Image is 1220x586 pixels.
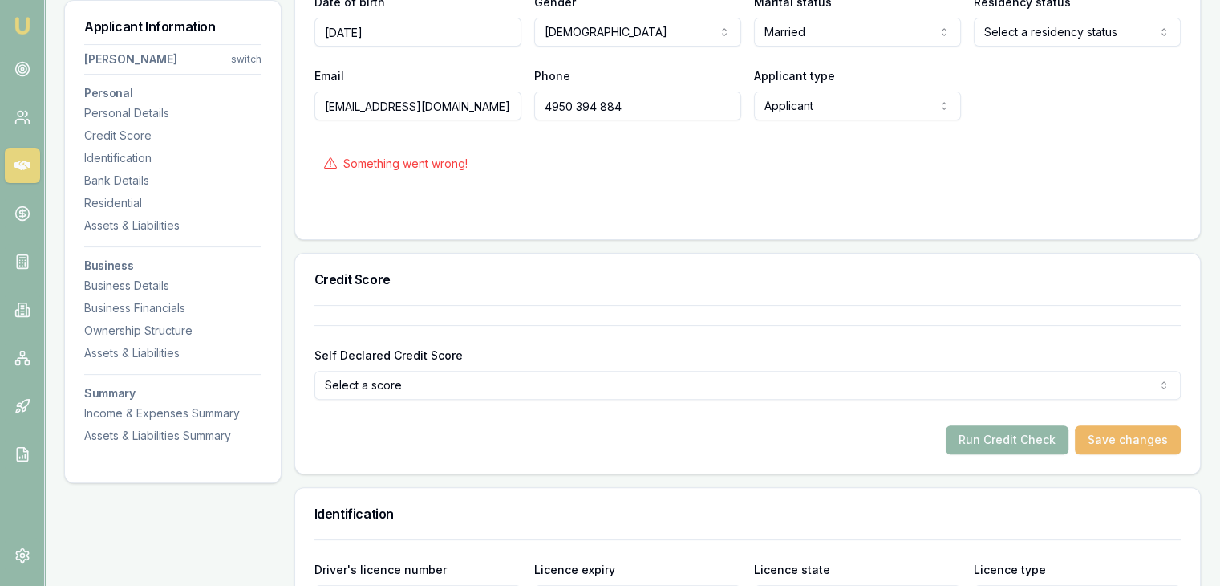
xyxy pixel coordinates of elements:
[84,218,261,234] div: Assets & Liabilities
[974,563,1046,576] label: Licence type
[754,69,835,83] label: Applicant type
[534,69,570,83] label: Phone
[534,563,615,576] label: Licence expiry
[231,53,261,66] div: switch
[314,563,447,576] label: Driver's licence number
[84,260,261,271] h3: Business
[84,323,261,339] div: Ownership Structure
[84,105,261,121] div: Personal Details
[84,405,261,421] div: Income & Expenses Summary
[84,195,261,211] div: Residential
[343,156,468,172] p: Something went wrong!
[84,87,261,99] h3: Personal
[314,507,1181,520] h3: Identification
[314,69,344,83] label: Email
[84,128,261,144] div: Credit Score
[314,273,1181,286] h3: Credit Score
[84,278,261,294] div: Business Details
[84,173,261,189] div: Bank Details
[84,388,261,399] h3: Summary
[84,428,261,444] div: Assets & Liabilities Summary
[314,348,463,362] label: Self Declared Credit Score
[534,92,741,120] input: 0431 234 567
[84,51,177,67] div: [PERSON_NAME]
[84,300,261,316] div: Business Financials
[754,563,830,576] label: Licence state
[84,20,261,33] h3: Applicant Information
[314,18,521,47] input: DD/MM/YYYY
[84,150,261,166] div: Identification
[946,425,1068,454] button: Run Credit Check
[84,345,261,361] div: Assets & Liabilities
[13,16,32,35] img: emu-icon-u.png
[1075,425,1181,454] button: Save changes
